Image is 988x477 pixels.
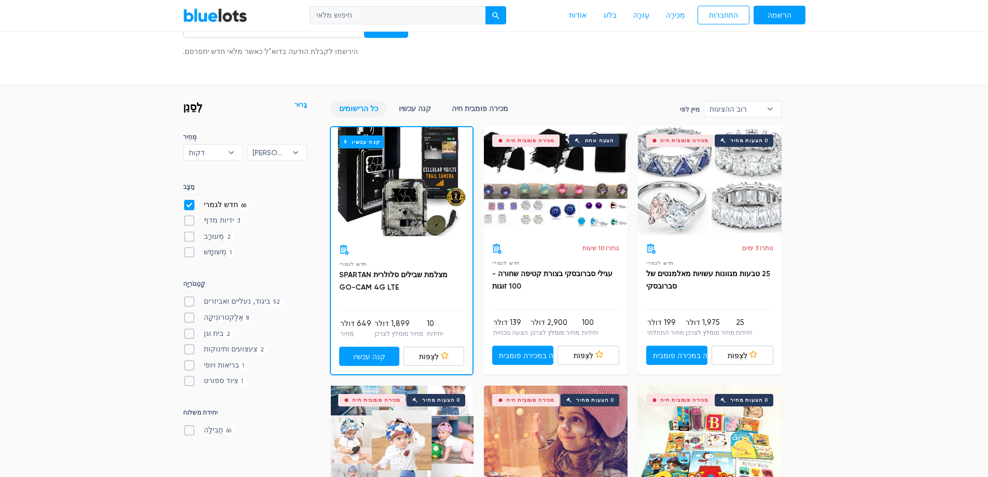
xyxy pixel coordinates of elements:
font: 1,975 דולר [686,318,720,327]
font: מְעוּרָב [204,232,224,241]
a: כל הרישומים [330,101,387,117]
font: 1,899 דולר [374,319,410,328]
font: 0 הצעות מחיר [422,397,460,403]
a: הרשמה [754,6,805,25]
font: מחיר מומלץ לצרכן [374,330,423,337]
font: 25 [736,318,744,327]
font: 2,900 דולר [531,318,567,327]
input: חיפוש מלאי [310,6,486,25]
font: 139 דולר [493,318,521,327]
font: הירשמו לקבלת הודעה בדוא"ל כאשר מלאי חדש יתפרסם. [183,47,358,56]
font: צפה במכירה פומבית [499,351,562,360]
font: 649 דולר [340,319,371,328]
font: 3 [237,217,240,224]
a: מכירה פומבית חיה הצעה אחת [484,126,628,235]
font: מכירה פומבית חיה [506,397,554,403]
a: קנה עכשיו [331,127,472,236]
a: התחברות [698,6,749,25]
a: קנה עכשיו [339,347,400,366]
font: בלוג [603,11,617,20]
font: כל הרישומים [339,104,378,113]
a: צפה במכירה פומבית [646,346,708,365]
font: נותרו 10 שעות [582,244,619,252]
font: חֲבִילָה [204,426,223,434]
font: 2 [227,331,230,337]
a: מְכִירָה [658,6,693,25]
font: 0 הצעות מחיר [576,397,614,403]
a: צפה במכירה פומבית [492,346,554,365]
font: בית וגן [204,329,224,338]
a: מכירה פומבית חיה 0 הצעות מחיר [638,126,782,235]
font: יחידות [427,330,443,337]
a: אוֹדוֹת [561,6,595,25]
font: 66 [241,202,246,209]
a: 25 טבעות מגוונות עשויות מאלמנטים של סברובסקי [646,269,770,291]
font: 1 [230,249,232,256]
font: הצעה אחת [585,138,614,144]
font: מכירה פומבית חיה [352,397,400,403]
font: מְשׁוּמָשׁ [204,248,227,256]
font: מחיר מומלץ לצרכן [531,329,579,336]
font: 1 [242,362,244,369]
font: ביגוד, נעליים ואביזרים [204,297,270,306]
font: 0 הצעות מחיר [730,397,768,403]
a: מכירה פומבית חיה [443,101,517,117]
font: בָּרוּר [295,101,307,108]
font: נותרו 3 ימים [742,244,773,252]
font: מחיר מומלץ לצרכן [686,329,734,336]
font: מכירה פומבית חיה [452,104,508,113]
font: התחברות [709,11,738,20]
font: מְכִירָה [666,11,685,20]
font: לְסַנֵן [183,101,202,113]
font: מחיר התחלתי [647,329,684,336]
font: 52 [273,298,280,305]
font: קנה עכשיו [399,104,431,113]
font: מכירה פומבית חיה [660,397,708,403]
font: צפה במכירה פומבית [653,351,716,360]
font: [PERSON_NAME] [253,148,307,157]
font: 2 [260,346,264,353]
font: 10 [427,319,434,328]
font: קנה עכשיו [352,139,380,145]
font: עֶזרָה [633,11,649,20]
font: ציוד ספורט [204,376,238,385]
font: מְחִיר [183,133,197,141]
font: לִצְפּוֹת [728,351,747,360]
font: חדש לגמרי [646,260,674,266]
font: לִצְפּוֹת [574,351,593,360]
a: עֶזרָה [625,6,658,25]
font: הצעה נוכחית [493,329,528,336]
font: 199 דולר [647,318,676,327]
font: רוב ההצעות [709,105,747,113]
font: מכירה פומבית חיה [506,138,554,144]
font: יחידות [736,329,753,336]
font: קָטֵגוֹרִיָה [183,280,205,288]
font: דקות [189,148,205,157]
font: לִצְפּוֹת [419,352,439,361]
a: לִצְפּוֹת [403,347,464,366]
font: מַצָב [183,183,194,190]
font: מיין לפי [680,106,700,113]
font: 66 [226,427,231,434]
a: לִצְפּוֹת [558,346,619,365]
font: הרשמה [768,11,791,20]
font: חדש לגמרי [339,261,367,267]
font: 0 הצעות מחיר [730,138,768,144]
font: יחידת משלוח [183,409,218,416]
font: חדש לגמרי [204,200,238,209]
a: בלוג [595,6,625,25]
font: קנה עכשיו [353,352,385,361]
font: אֶלֶקטרוֹנִיקָה [204,313,243,322]
font: ידיות מדף [204,216,234,225]
font: עגילי סברובסקי בצורת קטיפה שחורה - 100 זוגות [492,269,613,291]
a: לִצְפּוֹת [712,346,773,365]
font: בריאות ויופי [204,361,239,370]
a: מצלמת שבילים סלולרית SPARTAN GO-CAM 4G LTE [339,270,448,292]
font: 2 [227,234,231,240]
font: מְחִיר [340,330,354,337]
font: חדש לגמרי [492,260,520,266]
a: בָּרוּר [295,100,307,110]
font: צעצועים ותינוקות [204,345,257,353]
font: מכירה פומבית חיה [660,138,708,144]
